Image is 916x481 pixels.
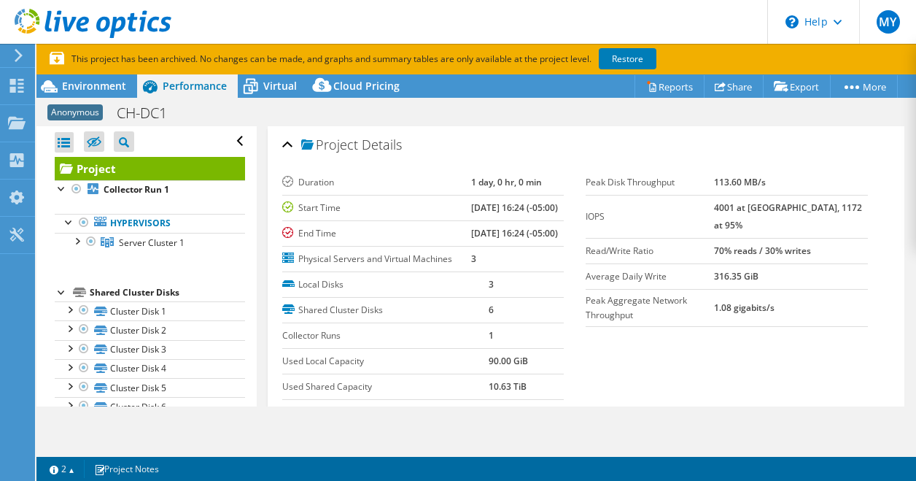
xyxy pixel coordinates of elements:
[489,304,494,316] b: 6
[763,75,831,98] a: Export
[471,176,542,188] b: 1 day, 0 hr, 0 min
[471,253,476,265] b: 3
[489,355,528,367] b: 90.00 GiB
[489,278,494,290] b: 3
[55,214,245,233] a: Hypervisors
[55,359,245,378] a: Cluster Disk 4
[163,79,227,93] span: Performance
[282,354,489,369] label: Used Local Capacity
[586,175,714,190] label: Peak Disk Throughput
[62,79,126,93] span: Environment
[714,201,862,231] b: 4001 at [GEOGRAPHIC_DATA], 1172 at 95%
[830,75,898,98] a: More
[55,397,245,416] a: Cluster Disk 6
[119,236,185,249] span: Server Cluster 1
[333,79,400,93] span: Cloud Pricing
[55,320,245,339] a: Cluster Disk 2
[55,340,245,359] a: Cluster Disk 3
[90,284,245,301] div: Shared Cluster Disks
[586,269,714,284] label: Average Daily Write
[84,460,169,478] a: Project Notes
[362,136,402,153] span: Details
[282,226,472,241] label: End Time
[282,328,489,343] label: Collector Runs
[714,301,775,314] b: 1.08 gigabits/s
[586,293,714,323] label: Peak Aggregate Network Throughput
[282,252,472,266] label: Physical Servers and Virtual Machines
[471,201,558,214] b: [DATE] 16:24 (-05:00)
[301,138,358,153] span: Project
[282,201,472,215] label: Start Time
[586,244,714,258] label: Read/Write Ratio
[55,301,245,320] a: Cluster Disk 1
[282,175,472,190] label: Duration
[263,79,297,93] span: Virtual
[282,277,489,292] label: Local Disks
[47,104,103,120] span: Anonymous
[704,75,764,98] a: Share
[634,75,705,98] a: Reports
[586,209,714,224] label: IOPS
[55,157,245,180] a: Project
[714,270,758,282] b: 316.35 GiB
[55,180,245,199] a: Collector Run 1
[489,329,494,342] b: 1
[55,378,245,397] a: Cluster Disk 5
[39,460,85,478] a: 2
[55,233,245,252] a: Server Cluster 1
[110,105,190,121] h1: CH-DC1
[50,51,764,67] p: This project has been archived. No changes can be made, and graphs and summary tables are only av...
[714,176,766,188] b: 113.60 MB/s
[714,245,811,257] b: 70% reads / 30% writes
[877,10,900,34] span: MY
[282,380,489,394] label: Used Shared Capacity
[471,227,558,239] b: [DATE] 16:24 (-05:00)
[282,303,489,318] label: Shared Cluster Disks
[785,15,799,28] svg: \n
[104,183,169,196] b: Collector Run 1
[599,48,656,69] a: Restore
[489,380,527,393] b: 10.63 TiB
